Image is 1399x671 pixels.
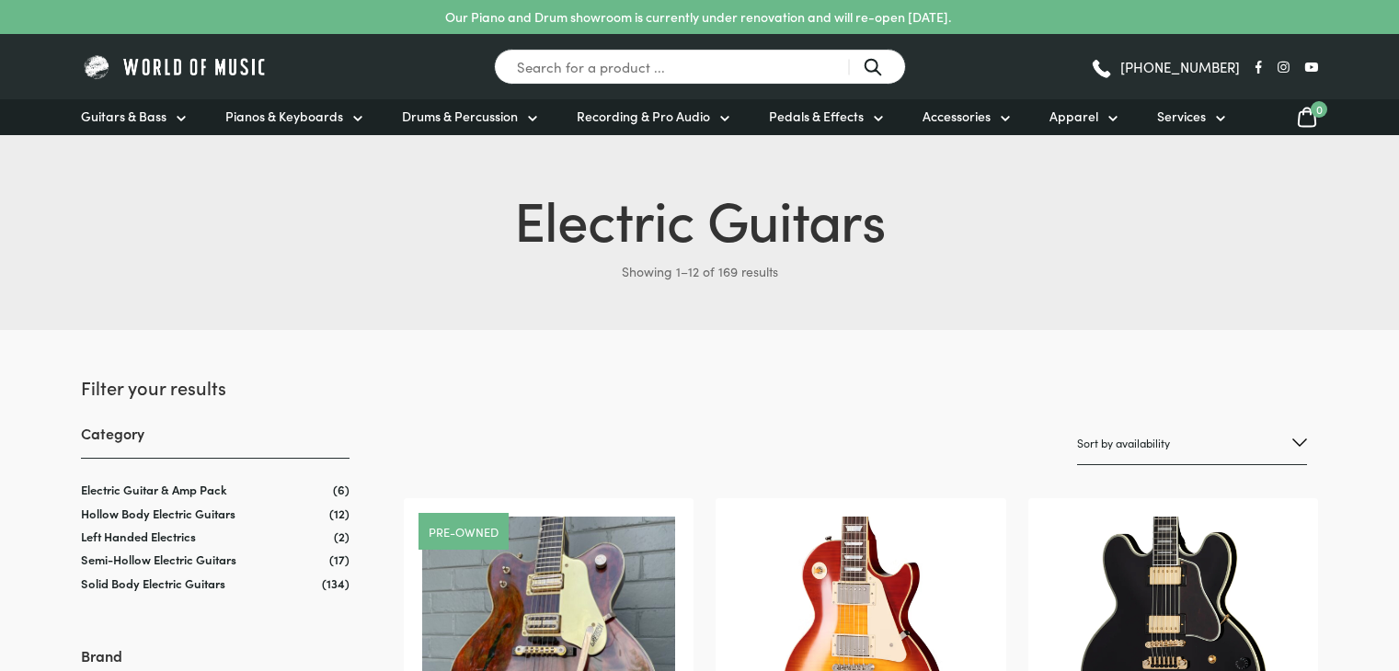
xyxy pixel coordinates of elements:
span: Pianos & Keyboards [225,107,343,126]
span: 0 [1311,101,1327,118]
p: Our Piano and Drum showroom is currently under renovation and will re-open [DATE]. [445,7,951,27]
span: Services [1157,107,1206,126]
span: (6) [333,482,350,497]
h1: Electric Guitars [81,179,1318,256]
h3: Category [81,423,350,459]
h2: Filter your results [81,374,350,400]
span: Recording & Pro Audio [577,107,710,126]
span: [PHONE_NUMBER] [1120,60,1240,74]
span: Apparel [1049,107,1098,126]
iframe: Chat with our support team [1132,469,1399,671]
a: Solid Body Electric Guitars [81,574,225,592]
select: Shop order [1077,422,1307,465]
span: (17) [329,552,350,567]
a: Hollow Body Electric Guitars [81,505,235,522]
a: Left Handed Electrics [81,528,196,545]
a: Electric Guitar & Amp Pack [81,481,227,498]
a: Semi-Hollow Electric Guitars [81,551,236,568]
span: (2) [334,529,350,544]
span: (12) [329,506,350,521]
span: Drums & Percussion [402,107,518,126]
span: (134) [322,575,350,591]
p: Showing 1–12 of 169 results [81,256,1318,286]
a: [PHONE_NUMBER] [1090,53,1240,81]
span: Pedals & Effects [769,107,864,126]
span: Accessories [923,107,991,126]
span: Guitars & Bass [81,107,166,126]
input: Search for a product ... [494,49,906,85]
img: World of Music [81,52,269,81]
a: Pre-owned [429,526,499,538]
